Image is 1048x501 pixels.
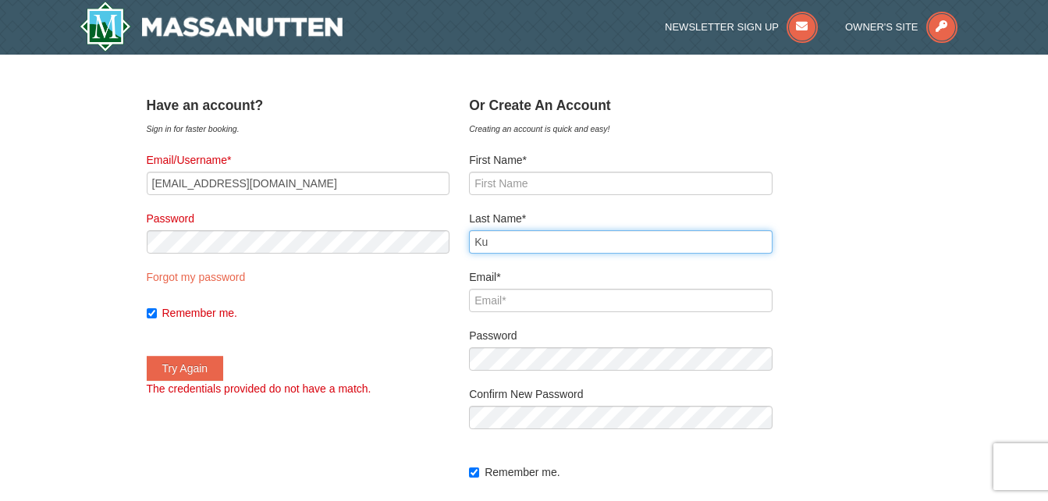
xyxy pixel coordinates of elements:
[80,2,343,52] img: Massanutten Resort Logo
[469,269,773,285] label: Email*
[665,21,779,33] span: Newsletter Sign Up
[469,172,773,195] input: First Name
[147,121,450,137] div: Sign in for faster booking.
[469,289,773,312] input: Email*
[80,2,343,52] a: Massanutten Resort
[162,305,450,321] label: Remember me.
[147,356,224,381] button: Try Again
[845,21,918,33] span: Owner's Site
[469,121,773,137] div: Creating an account is quick and easy!
[147,152,450,168] label: Email/Username*
[469,386,773,402] label: Confirm New Password
[469,211,773,226] label: Last Name*
[469,328,773,343] label: Password
[469,98,773,113] h4: Or Create An Account
[147,382,371,395] span: The credentials provided do not have a match.
[147,271,246,283] a: Forgot my password
[147,211,450,226] label: Password
[469,152,773,168] label: First Name*
[845,21,957,33] a: Owner's Site
[485,464,773,480] label: Remember me.
[665,21,818,33] a: Newsletter Sign Up
[147,98,450,113] h4: Have an account?
[469,230,773,254] input: Last Name
[147,172,450,195] input: Email/Username*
